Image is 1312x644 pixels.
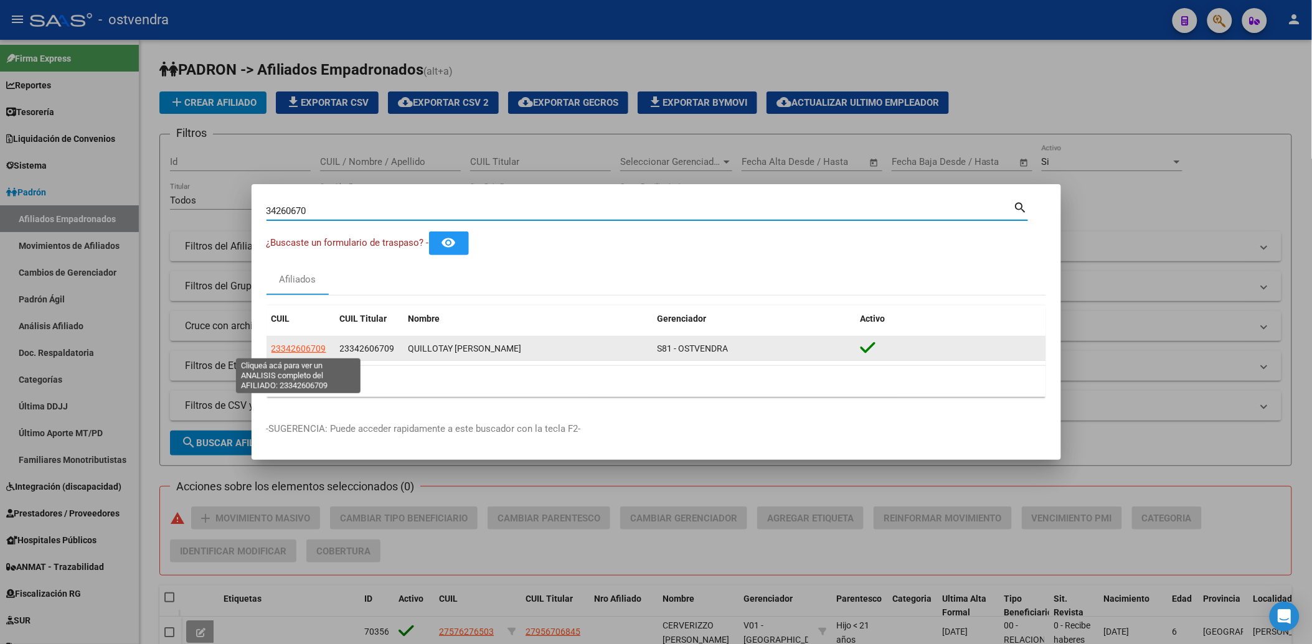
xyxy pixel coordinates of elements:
span: 23342606709 [340,343,395,353]
div: QUILLOTAY [PERSON_NAME] [408,342,648,356]
span: 23342606709 [271,343,326,353]
mat-icon: remove_red_eye [441,235,456,250]
datatable-header-cell: Nombre [404,306,653,332]
div: Open Intercom Messenger [1270,602,1300,632]
span: CUIL [271,314,290,324]
div: 1 total [267,366,1046,397]
div: Afiliados [279,273,316,287]
span: Nombre [408,314,440,324]
span: ¿Buscaste un formulario de traspaso? - [267,237,429,248]
p: -SUGERENCIA: Puede acceder rapidamente a este buscador con la tecla F2- [267,422,1046,436]
datatable-header-cell: CUIL Titular [335,306,404,332]
datatable-header-cell: Gerenciador [653,306,856,332]
datatable-header-cell: CUIL [267,306,335,332]
datatable-header-cell: Activo [856,306,1046,332]
span: CUIL Titular [340,314,387,324]
span: S81 - OSTVENDRA [658,343,729,353]
mat-icon: search [1014,199,1028,214]
span: Activo [861,314,885,324]
span: Gerenciador [658,314,707,324]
